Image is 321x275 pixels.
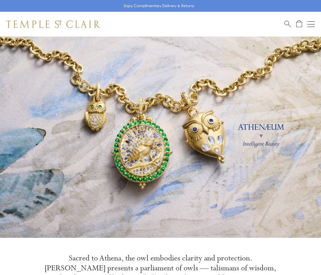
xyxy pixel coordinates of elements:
p: Enjoy Complimentary Delivery & Returns [124,3,194,9]
img: Temple St. Clair [6,20,100,28]
a: Search [284,20,291,28]
a: Open Shopping Bag [296,20,302,28]
button: Open navigation [307,20,315,28]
